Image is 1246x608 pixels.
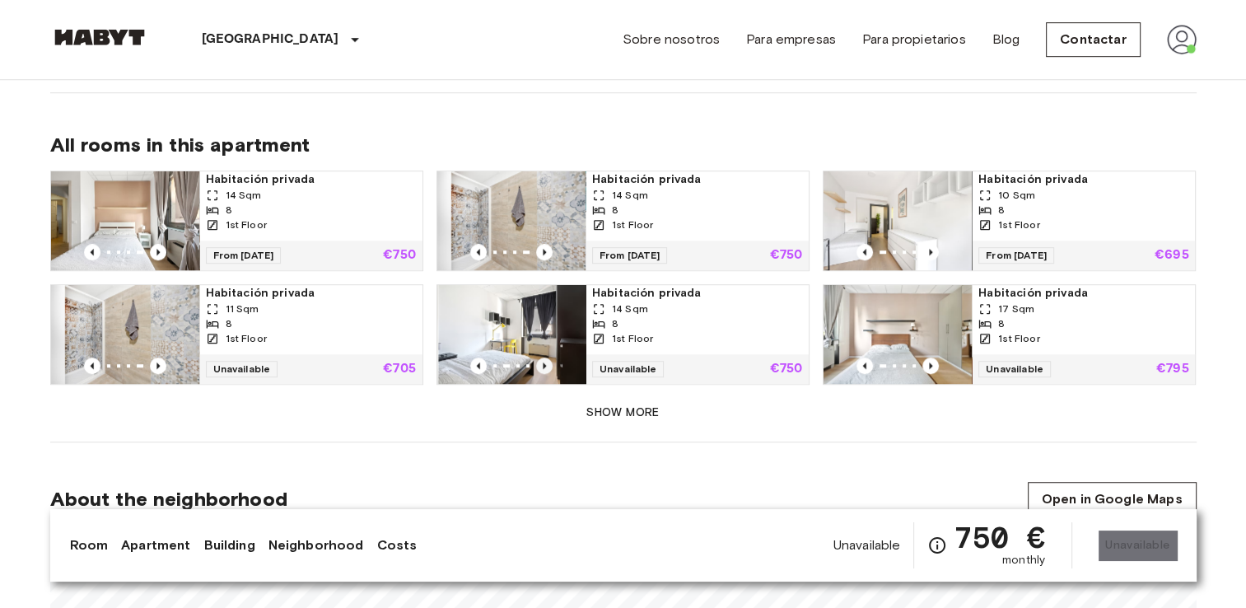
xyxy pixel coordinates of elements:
a: Contactar [1046,22,1140,57]
p: €705 [383,362,416,376]
button: Previous image [922,244,939,260]
span: All rooms in this apartment [50,133,1197,157]
a: Marketing picture of unit IT-14-037-003-03HPrevious imagePrevious imageHabitación privada17 Sqm81... [823,284,1196,385]
p: €750 [383,249,416,262]
span: From [DATE] [592,247,668,264]
span: Unavailable [833,536,901,554]
span: 8 [998,203,1005,217]
img: Marketing picture of unit IT-14-037-003-08H [437,171,586,270]
button: Previous image [470,244,487,260]
p: [GEOGRAPHIC_DATA] [202,30,339,49]
img: Marketing picture of unit IT-14-037-003-07H [51,285,199,384]
span: 8 [612,316,618,331]
a: Marketing picture of unit IT-14-037-003-01HPrevious imagePrevious imageHabitación privada10 Sqm81... [823,171,1196,271]
p: €750 [770,249,803,262]
span: 750 € [954,522,1045,552]
a: Sobre nosotros [623,30,720,49]
span: 8 [612,203,618,217]
span: 14 Sqm [226,188,262,203]
a: Marketing picture of unit IT-14-037-003-04HMarketing picture of unit IT-14-037-003-04HPrevious im... [436,284,810,385]
span: Habitación privada [206,285,416,302]
button: Show more [50,398,1197,428]
button: Previous image [84,358,100,374]
span: 8 [226,203,232,217]
span: monthly [1002,552,1045,568]
span: 1st Floor [612,217,653,232]
span: 1st Floor [998,331,1039,346]
span: 1st Floor [998,217,1039,232]
p: €795 [1156,362,1189,376]
a: Previous imagePrevious imageHabitación privada11 Sqm81st FloorUnavailable€705 [50,284,423,385]
a: Apartment [121,536,190,555]
span: From [DATE] [206,247,282,264]
button: Previous image [856,244,873,260]
span: 10 Sqm [998,188,1035,203]
img: avatar [1167,25,1197,54]
span: Habitación privada [592,285,802,302]
p: €750 [770,362,803,376]
span: About the neighborhood [50,487,287,512]
button: Previous image [150,358,166,374]
a: Para propietarios [862,30,966,49]
button: Previous image [922,358,939,374]
button: Previous image [536,358,553,374]
span: 1st Floor [226,331,267,346]
span: 11 Sqm [226,302,259,316]
p: €695 [1155,249,1189,262]
span: Habitación privada [206,171,416,188]
a: Previous imagePrevious imageHabitación privada14 Sqm81st FloorFrom [DATE]€750 [50,171,423,271]
span: Unavailable [592,361,665,377]
img: Marketing picture of unit IT-14-037-003-03H [824,285,972,384]
span: 1st Floor [612,331,653,346]
span: Unavailable [978,361,1051,377]
a: Previous imagePrevious imageHabitación privada14 Sqm81st FloorFrom [DATE]€750 [436,171,810,271]
span: Habitación privada [592,171,802,188]
span: From [DATE] [978,247,1054,264]
img: Marketing picture of unit IT-14-037-003-06H [51,171,199,270]
button: Previous image [856,358,873,374]
span: 14 Sqm [612,188,648,203]
img: Marketing picture of unit IT-14-037-003-01H [824,171,972,270]
button: Previous image [536,244,553,260]
a: Room [70,536,109,555]
a: Open in Google Maps [1028,482,1197,517]
span: 1st Floor [226,217,267,232]
img: Habyt [50,29,149,45]
svg: Check cost overview for full price breakdown. Please note that discounts apply to new joiners onl... [927,536,947,555]
span: Unavailable [206,361,278,377]
button: Previous image [470,358,487,374]
span: 8 [226,316,232,331]
span: Habitación privada [978,171,1188,188]
a: Blog [992,30,1020,49]
img: Marketing picture of unit IT-14-037-003-04H [438,285,586,384]
span: 8 [998,316,1005,331]
button: Previous image [150,244,166,260]
span: 17 Sqm [998,302,1034,316]
a: Costs [376,536,417,555]
span: 14 Sqm [612,302,648,316]
a: Para empresas [746,30,836,49]
a: Building [203,536,254,555]
span: Habitación privada [978,285,1188,302]
button: Previous image [84,244,100,260]
a: Neighborhood [268,536,364,555]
